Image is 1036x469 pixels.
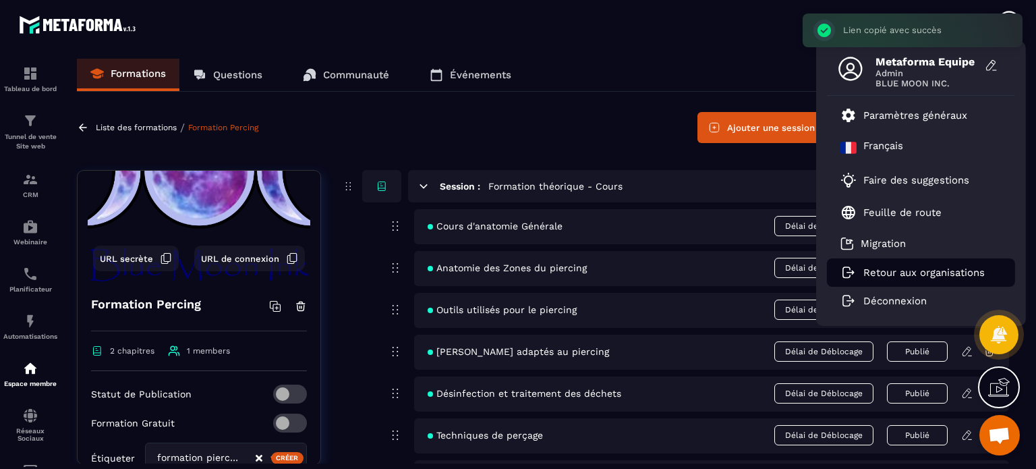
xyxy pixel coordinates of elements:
span: Délai de Déblocage [774,300,873,320]
p: Faire des suggestions [863,174,969,186]
a: Faire des suggestions [840,172,985,188]
p: Tableau de bord [3,85,57,92]
button: Publié [887,341,948,362]
img: automations [22,219,38,235]
p: Communauté [323,69,389,81]
a: formationformationTunnel de vente Site web [3,103,57,161]
div: Ouvrir le chat [979,415,1020,456]
p: Planificateur [3,285,57,293]
p: Statut de Publication [91,389,192,399]
a: social-networksocial-networkRéseaux Sociaux [3,397,57,452]
div: Créer [271,452,304,464]
span: [PERSON_NAME] adaptés au piercing [428,346,609,357]
span: 1 members [187,346,230,356]
p: Formation Gratuit [91,418,175,429]
a: formationformationCRM [3,161,57,209]
span: URL secrète [100,254,153,264]
p: Tunnel de vente Site web [3,132,57,151]
a: Formation Percing [188,123,258,132]
a: Événements [416,59,525,91]
span: URL de connexion [201,254,279,264]
p: Feuille de route [863,206,942,219]
a: automationsautomationsAutomatisations [3,303,57,350]
a: Migration [840,237,906,250]
a: Questions [179,59,276,91]
button: Clear Selected [256,453,262,464]
span: Outils utilisés pour le piercing [428,304,577,315]
img: formation [22,65,38,82]
img: logo [19,12,140,37]
p: Événements [450,69,511,81]
span: Désinfection et traitement des déchets [428,388,621,399]
p: Étiqueter [91,453,135,464]
span: Délai de Déblocage [774,383,873,404]
p: CRM [3,191,57,198]
a: Feuille de route [840,204,942,221]
a: Formations [77,59,179,91]
img: background [88,113,310,281]
button: Ajouter une session [697,112,826,143]
p: Automatisations [3,333,57,340]
p: Migration [861,238,906,250]
a: automationsautomationsEspace membre [3,350,57,397]
span: Délai de Déblocage [774,258,873,278]
a: Communauté [289,59,403,91]
span: / [180,121,185,134]
input: Search for option [241,451,254,466]
p: Réseaux Sociaux [3,427,57,442]
h6: Session : [440,181,480,192]
a: Paramètres généraux [840,107,967,123]
h5: Formation théorique - Cours [488,180,623,193]
span: Cours d'anatomie Générale [428,221,563,231]
span: 2 chapitres [110,346,154,356]
button: Publié [887,383,948,404]
span: BLUE MOON INC. [875,78,977,88]
img: automations [22,360,38,377]
p: Paramètres généraux [863,109,967,121]
button: URL secrète [93,246,179,271]
button: URL de connexion [194,246,305,271]
p: Retour aux organisations [863,267,985,279]
img: automations [22,313,38,329]
span: formation piercing [154,451,241,466]
p: Formations [111,67,166,80]
h4: Formation Percing [91,295,201,314]
span: Délai de Déblocage [774,425,873,445]
span: Metaforma Equipe [875,55,977,68]
span: Admin [875,68,977,78]
img: formation [22,171,38,188]
img: scheduler [22,266,38,282]
p: Espace membre [3,380,57,387]
span: Délai de Déblocage [774,341,873,362]
a: automationsautomationsWebinaire [3,209,57,256]
a: schedulerschedulerPlanificateur [3,256,57,303]
a: Liste des formations [96,123,177,132]
p: Français [863,140,903,156]
button: Publié [887,425,948,445]
p: Déconnexion [863,295,927,307]
span: Délai de Déblocage [774,216,873,236]
p: Questions [213,69,262,81]
span: Anatomie des Zones du piercing [428,263,587,273]
img: social-network [22,408,38,424]
img: formation [22,113,38,129]
a: formationformationTableau de bord [3,55,57,103]
a: Retour aux organisations [840,267,985,279]
span: Techniques de perçage [428,430,543,441]
p: Webinaire [3,238,57,246]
